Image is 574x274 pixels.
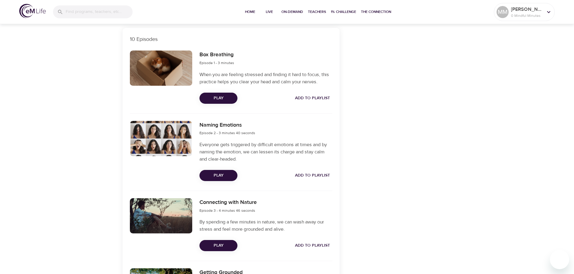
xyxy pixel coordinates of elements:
[199,208,255,213] span: Episode 3 - 4 minutes 46 seconds
[262,9,277,15] span: Live
[199,141,332,163] p: Everyone gets triggered by difficult emotions at times and by naming the emotion, we can lessen i...
[199,60,234,65] span: Episode 1 - 3 minutes
[293,170,332,181] button: Add to Playlist
[293,240,332,251] button: Add to Playlist
[19,4,46,18] img: logo
[511,13,543,18] p: 0 Mindful Minutes
[331,9,356,15] span: 1% Challenge
[511,6,543,13] p: [PERSON_NAME]
[199,71,332,85] p: When you are feeling stressed and finding it hard to focus, this practice helps you clear your he...
[243,9,257,15] span: Home
[295,172,330,179] span: Add to Playlist
[295,94,330,102] span: Add to Playlist
[66,5,133,18] input: Find programs, teachers, etc...
[130,35,332,43] p: 10 Episodes
[204,94,233,102] span: Play
[199,93,237,104] button: Play
[199,170,237,181] button: Play
[308,9,326,15] span: Teachers
[199,218,332,233] p: By spending a few minutes in nature, we can wash away our stress and feel more grounded and alive.
[199,131,255,135] span: Episode 2 - 3 minutes 40 seconds
[550,250,569,269] iframe: Button to launch messaging window
[293,93,332,104] button: Add to Playlist
[199,121,255,130] h6: Naming Emotions
[199,198,257,207] h6: Connecting with Nature
[204,172,233,179] span: Play
[199,240,237,251] button: Play
[361,9,391,15] span: The Connection
[199,51,234,59] h6: Box Breathing
[497,6,509,18] div: MM
[281,9,303,15] span: On-Demand
[204,242,233,249] span: Play
[295,242,330,249] span: Add to Playlist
